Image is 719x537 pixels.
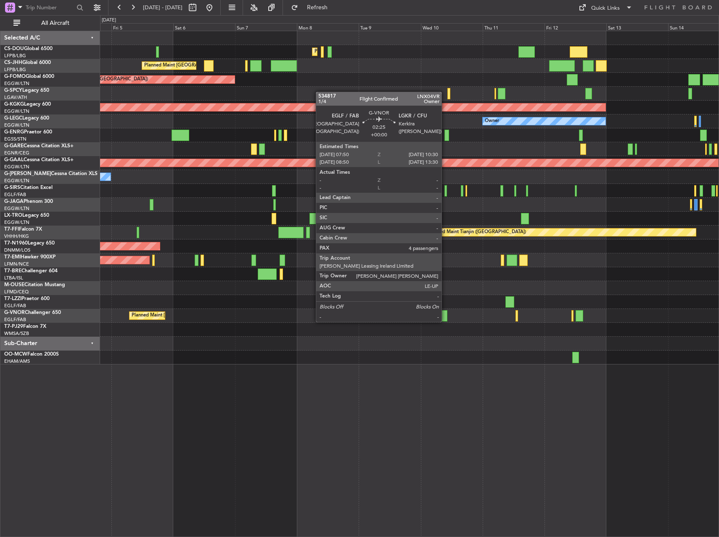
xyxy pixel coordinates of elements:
[359,23,420,31] div: Tue 9
[4,233,29,239] a: VHHH/HKG
[4,66,26,73] a: LFPB/LBG
[173,23,235,31] div: Sat 6
[22,20,89,26] span: All Aircraft
[4,358,30,364] a: EHAM/AMS
[4,255,56,260] a: T7-EMIHawker 900XP
[4,219,29,226] a: EGGW/LTN
[421,23,483,31] div: Wed 10
[297,23,359,31] div: Mon 8
[4,94,27,101] a: LGAV/ATH
[4,255,21,260] span: T7-EMI
[4,130,52,135] a: G-ENRGPraetor 600
[4,213,49,218] a: LX-TROLegacy 650
[4,282,24,287] span: M-OUSE
[4,144,74,149] a: G-GARECessna Citation XLS+
[4,185,20,190] span: G-SIRS
[4,46,53,51] a: CS-DOUGlobal 6500
[4,46,24,51] span: CS-DOU
[4,157,24,162] span: G-GAAL
[4,289,29,295] a: LFMD/CEQ
[4,185,53,190] a: G-SIRSCitation Excel
[4,296,50,301] a: T7-LZZIPraetor 600
[4,116,49,121] a: G-LEGCLegacy 600
[4,191,26,198] a: EGLF/FAB
[4,74,54,79] a: G-FOMOGlobal 6000
[4,303,26,309] a: EGLF/FAB
[235,23,297,31] div: Sun 7
[315,45,447,58] div: Planned Maint [GEOGRAPHIC_DATA] ([GEOGRAPHIC_DATA])
[4,268,21,274] span: T7-BRE
[4,157,74,162] a: G-GAALCessna Citation XLS+
[132,309,264,322] div: Planned Maint [GEOGRAPHIC_DATA] ([GEOGRAPHIC_DATA])
[4,310,25,315] span: G-VNOR
[4,80,29,87] a: EGGW/LTN
[4,213,22,218] span: LX-TRO
[4,130,24,135] span: G-ENRG
[102,17,116,24] div: [DATE]
[4,199,24,204] span: G-JAGA
[4,102,51,107] a: G-KGKGLegacy 600
[4,330,29,337] a: WMSA/SZB
[4,227,42,232] a: T7-FFIFalcon 7X
[606,23,668,31] div: Sat 13
[4,88,22,93] span: G-SPCY
[545,23,606,31] div: Fri 12
[4,324,23,329] span: T7-PJ29
[287,1,338,14] button: Refresh
[4,310,61,315] a: G-VNORChallenger 650
[4,247,30,253] a: DNMM/LOS
[4,241,55,246] a: T7-N1960Legacy 650
[483,23,545,31] div: Thu 11
[4,171,98,176] a: G-[PERSON_NAME]Cessna Citation XLS
[4,352,59,357] a: OO-MCWFalcon 2000S
[4,116,22,121] span: G-LEGC
[4,171,51,176] span: G-[PERSON_NAME]
[4,352,27,357] span: OO-MCW
[9,16,91,30] button: All Aircraft
[4,108,29,114] a: EGGW/LTN
[591,4,620,13] div: Quick Links
[4,60,22,65] span: CS-JHH
[4,74,26,79] span: G-FOMO
[4,296,21,301] span: T7-LZZI
[4,268,58,274] a: T7-BREChallenger 604
[4,164,29,170] a: EGGW/LTN
[4,136,26,142] a: EGSS/STN
[4,122,29,128] a: EGGW/LTN
[428,226,526,239] div: Planned Maint Tianjin ([GEOGRAPHIC_DATA])
[4,150,29,156] a: EGNR/CEG
[4,88,49,93] a: G-SPCYLegacy 650
[144,59,277,72] div: Planned Maint [GEOGRAPHIC_DATA] ([GEOGRAPHIC_DATA])
[574,1,637,14] button: Quick Links
[4,144,24,149] span: G-GARE
[26,1,74,14] input: Trip Number
[4,178,29,184] a: EGGW/LTN
[4,205,29,212] a: EGGW/LTN
[4,241,28,246] span: T7-N1960
[300,5,335,11] span: Refresh
[4,199,53,204] a: G-JAGAPhenom 300
[143,4,182,11] span: [DATE] - [DATE]
[4,102,24,107] span: G-KGKG
[4,261,29,267] a: LFMN/NCE
[4,53,26,59] a: LFPB/LBG
[4,316,26,323] a: EGLF/FAB
[485,115,499,128] div: Owner
[4,324,46,329] a: T7-PJ29Falcon 7X
[4,282,65,287] a: M-OUSECitation Mustang
[379,295,393,308] div: Owner
[387,212,442,225] div: Planned Maint Dusseldorf
[4,60,51,65] a: CS-JHHGlobal 6000
[111,23,173,31] div: Fri 5
[4,227,19,232] span: T7-FFI
[4,275,23,281] a: LTBA/ISL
